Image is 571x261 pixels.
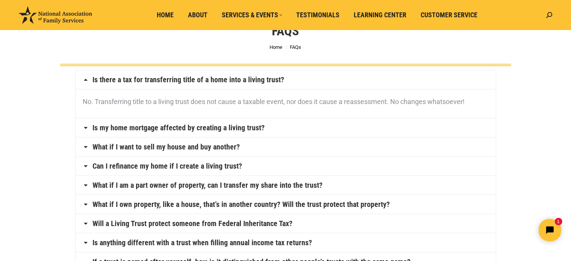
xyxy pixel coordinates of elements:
h1: FAQs [272,23,299,39]
a: Is my home mortgage affected by creating a living trust? [93,124,265,131]
a: What if I own property, like a house, that’s in another country? Will the trust protect that prop... [93,201,390,208]
iframe: Tidio Chat [438,213,568,248]
a: Home [152,8,179,22]
a: Testimonials [291,8,345,22]
span: Customer Service [421,11,478,19]
a: Customer Service [416,8,483,22]
img: National Association of Family Services [19,6,92,24]
span: Learning Center [354,11,407,19]
span: About [188,11,208,19]
a: What if I want to sell my house and buy another? [93,143,240,151]
a: About [183,8,213,22]
a: What if I am a part owner of property, can I transfer my share into the trust? [93,181,323,189]
a: Is anything different with a trust when filling annual income tax returns? [93,239,312,246]
a: Home [270,44,283,50]
span: Services & Events [222,11,282,19]
p: No. Transferring title to a living trust does not cause a taxable event, nor does it cause a reas... [83,95,488,109]
span: Home [157,11,174,19]
span: FAQs [290,44,301,50]
a: Is there a tax for transferring title of a home into a living trust? [93,76,285,83]
span: Testimonials [297,11,340,19]
a: Will a Living Trust protect someone from Federal Inheritance Tax? [93,220,293,227]
a: Learning Center [349,8,412,22]
a: Can I refinance my home if I create a living trust? [93,162,242,170]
